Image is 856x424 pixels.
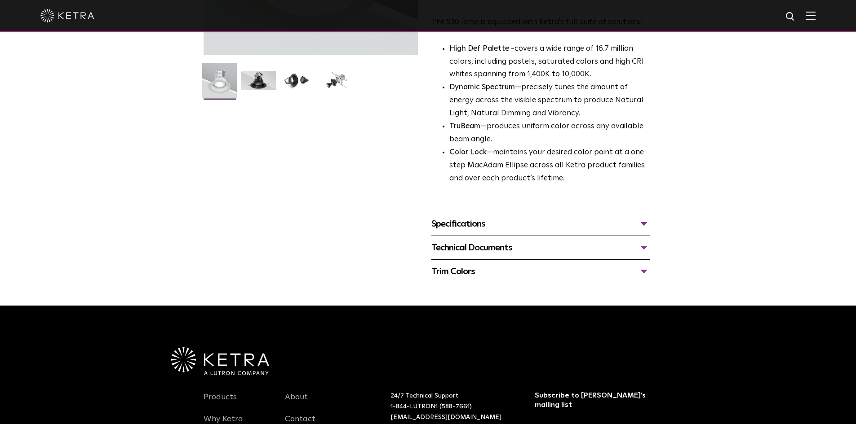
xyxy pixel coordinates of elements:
img: ketra-logo-2019-white [40,9,94,22]
img: Ketra-aLutronCo_White_RGB [171,347,269,375]
img: search icon [785,11,796,22]
strong: TruBeam [449,122,480,130]
img: S30 Halo Downlight_Exploded_Black [319,71,354,97]
li: —produces uniform color across any available beam angle. [449,120,650,146]
a: About [285,392,308,413]
div: Trim Colors [431,264,650,279]
img: S30 Halo Downlight_Hero_Black_Gradient [241,71,276,97]
h3: Subscribe to [PERSON_NAME]’s mailing list [535,391,650,410]
strong: High Def Palette - [449,45,514,52]
img: S30-DownlightTrim-2021-Web-Square [202,63,237,105]
strong: Dynamic Spectrum [449,83,515,91]
li: —precisely tunes the amount of energy across the visible spectrum to produce Natural Light, Natur... [449,81,650,120]
a: 1-844-LUTRON1 (588-7661) [390,403,472,410]
li: —maintains your desired color point at a one step MacAdam Ellipse across all Ketra product famili... [449,146,650,185]
div: Technical Documents [431,240,650,255]
a: Products [204,392,237,413]
div: Specifications [431,217,650,231]
a: [EMAIL_ADDRESS][DOMAIN_NAME] [390,414,501,420]
p: 24/7 Technical Support: [390,391,512,423]
strong: Color Lock [449,149,487,156]
img: Hamburger%20Nav.svg [806,11,816,20]
p: covers a wide range of 16.7 million colors, including pastels, saturated colors and high CRI whit... [449,43,650,82]
img: S30 Halo Downlight_Table Top_Black [280,71,315,97]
